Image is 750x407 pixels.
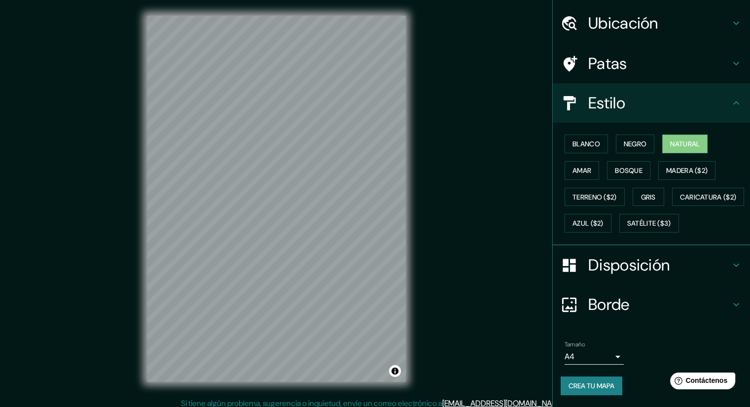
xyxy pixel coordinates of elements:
div: Estilo [553,83,750,123]
font: Madera ($2) [666,166,708,175]
font: Caricatura ($2) [680,193,737,202]
div: Borde [553,285,750,324]
button: Negro [616,135,655,153]
button: Terreno ($2) [565,188,625,206]
font: A4 [565,351,574,362]
font: Satélite ($3) [627,219,671,228]
font: Negro [624,139,647,148]
font: Crea tu mapa [569,381,614,390]
font: Ubicación [588,13,658,34]
button: Azul ($2) [565,214,611,233]
button: Gris [633,188,664,206]
font: Gris [641,193,656,202]
button: Bosque [607,161,650,180]
div: A4 [565,349,624,365]
button: Satélite ($3) [619,214,679,233]
font: Terreno ($2) [572,193,617,202]
font: Natural [670,139,700,148]
font: Azul ($2) [572,219,604,228]
font: Estilo [588,93,625,113]
font: Bosque [615,166,643,175]
button: Madera ($2) [658,161,715,180]
font: Patas [588,53,627,74]
div: Ubicación [553,3,750,43]
font: Amar [572,166,591,175]
button: Blanco [565,135,608,153]
div: Patas [553,44,750,83]
div: Disposición [553,245,750,285]
font: Blanco [572,139,600,148]
button: Activar o desactivar atribución [389,365,401,377]
font: Tamaño [565,340,585,348]
canvas: Mapa [147,16,406,382]
iframe: Lanzador de widgets de ayuda [662,369,739,396]
button: Natural [662,135,708,153]
button: Crea tu mapa [561,376,622,395]
font: Borde [588,294,630,315]
button: Amar [565,161,599,180]
button: Caricatura ($2) [672,188,745,206]
font: Disposición [588,255,670,275]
